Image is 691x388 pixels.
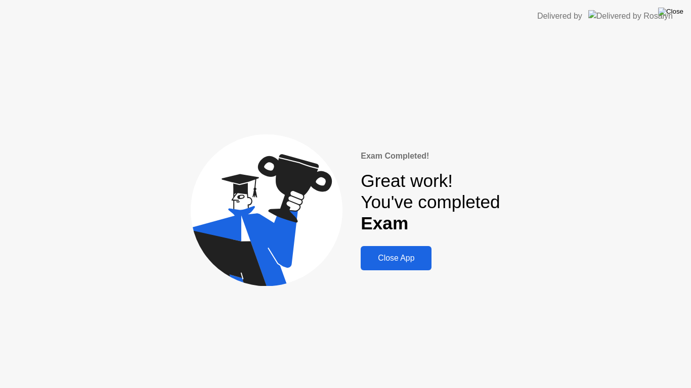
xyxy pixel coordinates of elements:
div: Exam Completed! [361,150,500,162]
button: Close App [361,246,431,270]
img: Delivered by Rosalyn [588,10,673,22]
div: Close App [364,254,428,263]
div: Delivered by [537,10,582,22]
b: Exam [361,213,408,233]
img: Close [658,8,683,16]
div: Great work! You've completed [361,170,500,234]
